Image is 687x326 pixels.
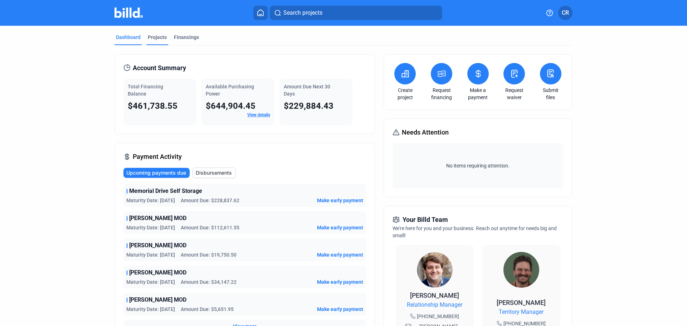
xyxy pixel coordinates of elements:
[133,63,186,73] span: Account Summary
[206,84,254,97] span: Available Purchasing Power
[283,9,322,17] span: Search projects
[247,112,270,117] a: View details
[128,84,163,97] span: Total Financing Balance
[317,278,363,286] button: Make early payment
[128,101,177,111] span: $461,738.55
[402,127,449,137] span: Needs Attention
[114,8,143,18] img: Billd Company Logo
[284,101,333,111] span: $229,884.43
[129,296,186,304] span: [PERSON_NAME] MOD
[129,241,186,250] span: [PERSON_NAME] MOD
[503,252,539,288] img: Territory Manager
[123,168,190,178] button: Upcoming payments due
[206,101,255,111] span: $644,904.45
[126,197,175,204] span: Maturity Date: [DATE]
[174,34,199,41] div: Financings
[181,306,234,313] span: Amount Due: $5,651.95
[181,197,239,204] span: Amount Due: $228,837.62
[558,6,572,20] button: CR
[393,87,418,101] a: Create project
[395,162,560,169] span: No items requiring attention.
[466,87,491,101] a: Make a payment
[502,87,527,101] a: Request waiver
[417,313,459,320] span: [PHONE_NUMBER]
[317,306,363,313] button: Make early payment
[133,152,182,162] span: Payment Activity
[499,308,544,316] span: Territory Manager
[538,87,563,101] a: Submit files
[317,251,363,258] button: Make early payment
[116,34,141,41] div: Dashboard
[129,268,186,277] span: [PERSON_NAME] MOD
[417,252,453,288] img: Relationship Manager
[317,197,363,204] button: Make early payment
[562,9,569,17] span: CR
[126,169,186,176] span: Upcoming payments due
[181,224,239,231] span: Amount Due: $112,611.55
[129,214,186,223] span: [PERSON_NAME] MOD
[429,87,454,101] a: Request financing
[403,215,448,225] span: Your Billd Team
[196,169,232,176] span: Disbursements
[129,187,202,195] span: Memorial Drive Self Storage
[407,301,462,309] span: Relationship Manager
[148,34,167,41] div: Projects
[284,84,330,97] span: Amount Due Next 30 Days
[126,306,175,313] span: Maturity Date: [DATE]
[181,251,237,258] span: Amount Due: $19,750.50
[126,224,175,231] span: Maturity Date: [DATE]
[181,278,237,286] span: Amount Due: $34,147.22
[497,299,546,306] span: [PERSON_NAME]
[410,292,459,299] span: [PERSON_NAME]
[193,167,236,178] button: Disbursements
[317,224,363,231] button: Make early payment
[393,225,557,238] span: We're here for you and your business. Reach out anytime for needs big and small!
[270,6,442,20] button: Search projects
[126,278,175,286] span: Maturity Date: [DATE]
[126,251,175,258] span: Maturity Date: [DATE]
